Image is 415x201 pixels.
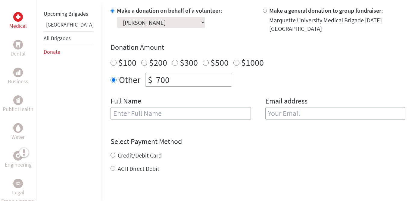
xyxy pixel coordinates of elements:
[16,42,20,47] img: Dental
[180,57,198,68] label: $300
[111,107,251,120] input: Enter Full Name
[269,16,406,33] div: Marquette University Medical Brigade [DATE] [GEOGRAPHIC_DATA]
[11,123,25,141] a: WaterWater
[118,165,159,172] label: ACH Direct Debit
[13,95,23,105] div: Public Health
[44,21,94,31] li: Panama
[13,123,23,133] div: Water
[13,68,23,77] div: Business
[9,12,27,30] a: MedicalMedical
[155,73,232,86] input: Enter Amount
[5,161,32,169] p: Engineering
[16,124,20,131] img: Water
[149,57,167,68] label: $200
[9,22,27,30] p: Medical
[5,151,32,169] a: EngineeringEngineering
[13,12,23,22] div: Medical
[211,57,229,68] label: $500
[265,96,307,107] label: Email address
[111,43,405,52] h4: Donation Amount
[16,153,20,158] img: Engineering
[13,40,23,49] div: Dental
[118,152,162,159] label: Credit/Debit Card
[11,49,26,58] p: Dental
[118,57,136,68] label: $100
[13,151,23,161] div: Engineering
[3,105,33,113] p: Public Health
[111,137,405,146] h4: Select Payment Method
[117,7,222,14] label: Make a donation on behalf of a volunteer:
[44,10,88,17] a: Upcoming Brigades
[3,95,33,113] a: Public HealthPublic Health
[44,35,71,42] a: All Brigades
[11,133,25,141] p: Water
[8,68,28,86] a: BusinessBusiness
[111,96,141,107] label: Full Name
[241,57,264,68] label: $1000
[13,179,23,188] div: Legal Empowerment
[44,48,60,55] a: Donate
[119,73,140,87] label: Other
[269,7,383,14] label: Make a general donation to group fundraiser:
[16,14,20,19] img: Medical
[44,7,94,21] li: Upcoming Brigades
[16,97,20,103] img: Public Health
[265,107,406,120] input: Your Email
[11,40,26,58] a: DentalDental
[8,77,28,86] p: Business
[44,31,94,45] li: All Brigades
[16,70,20,75] img: Business
[44,45,94,59] li: Donate
[46,21,94,28] a: [GEOGRAPHIC_DATA]
[16,182,20,185] img: Legal Empowerment
[145,73,155,86] div: $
